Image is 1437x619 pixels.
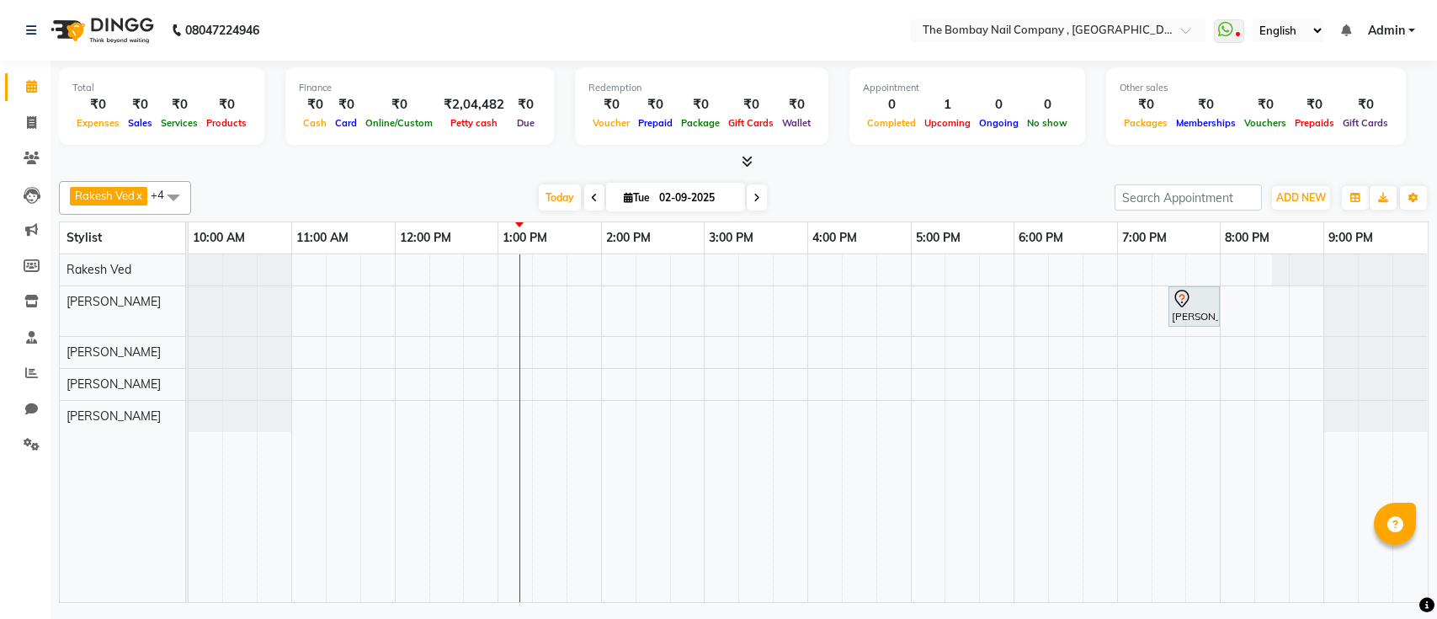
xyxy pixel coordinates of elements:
[67,230,102,245] span: Stylist
[1170,289,1218,324] div: [PERSON_NAME], TK01, 07:30 PM-08:00 PM, Gel Polish Application - HANDS GEL POLISH
[67,294,161,309] span: [PERSON_NAME]
[975,117,1023,129] span: Ongoing
[539,184,581,211] span: Today
[1240,117,1291,129] span: Vouchers
[677,117,724,129] span: Package
[920,95,975,115] div: 1
[1120,81,1392,95] div: Other sales
[361,95,437,115] div: ₹0
[1339,117,1392,129] span: Gift Cards
[1172,117,1240,129] span: Memberships
[75,189,135,202] span: Rakesh Ved
[1240,95,1291,115] div: ₹0
[1014,226,1067,250] a: 6:00 PM
[299,117,331,129] span: Cash
[157,117,202,129] span: Services
[299,81,540,95] div: Finance
[1276,191,1326,204] span: ADD NEW
[1291,117,1339,129] span: Prepaids
[705,226,758,250] a: 3:00 PM
[67,408,161,424] span: [PERSON_NAME]
[72,117,124,129] span: Expenses
[185,7,259,54] b: 08047224946
[634,95,677,115] div: ₹0
[1291,95,1339,115] div: ₹0
[863,81,1072,95] div: Appointment
[43,7,158,54] img: logo
[1324,226,1377,250] a: 9:00 PM
[975,95,1023,115] div: 0
[1023,117,1072,129] span: No show
[778,117,815,129] span: Wallet
[189,226,249,250] a: 10:00 AM
[67,262,131,277] span: Rakesh Ved
[634,117,677,129] span: Prepaid
[1221,226,1274,250] a: 8:00 PM
[151,188,177,201] span: +4
[724,117,778,129] span: Gift Cards
[446,117,502,129] span: Petty cash
[124,117,157,129] span: Sales
[778,95,815,115] div: ₹0
[1272,186,1330,210] button: ADD NEW
[920,117,975,129] span: Upcoming
[331,95,361,115] div: ₹0
[292,226,353,250] a: 11:00 AM
[588,81,815,95] div: Redemption
[654,185,738,211] input: 2025-09-02
[620,191,654,204] span: Tue
[157,95,202,115] div: ₹0
[202,95,251,115] div: ₹0
[1339,95,1392,115] div: ₹0
[1118,226,1171,250] a: 7:00 PM
[299,95,331,115] div: ₹0
[511,95,540,115] div: ₹0
[202,117,251,129] span: Products
[863,95,920,115] div: 0
[912,226,965,250] a: 5:00 PM
[588,117,634,129] span: Voucher
[588,95,634,115] div: ₹0
[124,95,157,115] div: ₹0
[437,95,511,115] div: ₹2,04,482
[1172,95,1240,115] div: ₹0
[1115,184,1262,211] input: Search Appointment
[513,117,539,129] span: Due
[67,344,161,360] span: [PERSON_NAME]
[67,376,161,392] span: [PERSON_NAME]
[724,95,778,115] div: ₹0
[396,226,455,250] a: 12:00 PM
[677,95,724,115] div: ₹0
[863,117,920,129] span: Completed
[361,117,437,129] span: Online/Custom
[602,226,655,250] a: 2:00 PM
[808,226,861,250] a: 4:00 PM
[331,117,361,129] span: Card
[1366,552,1420,602] iframe: chat widget
[498,226,551,250] a: 1:00 PM
[1368,22,1405,40] span: Admin
[135,189,142,202] a: x
[1120,117,1172,129] span: Packages
[1120,95,1172,115] div: ₹0
[72,81,251,95] div: Total
[72,95,124,115] div: ₹0
[1023,95,1072,115] div: 0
